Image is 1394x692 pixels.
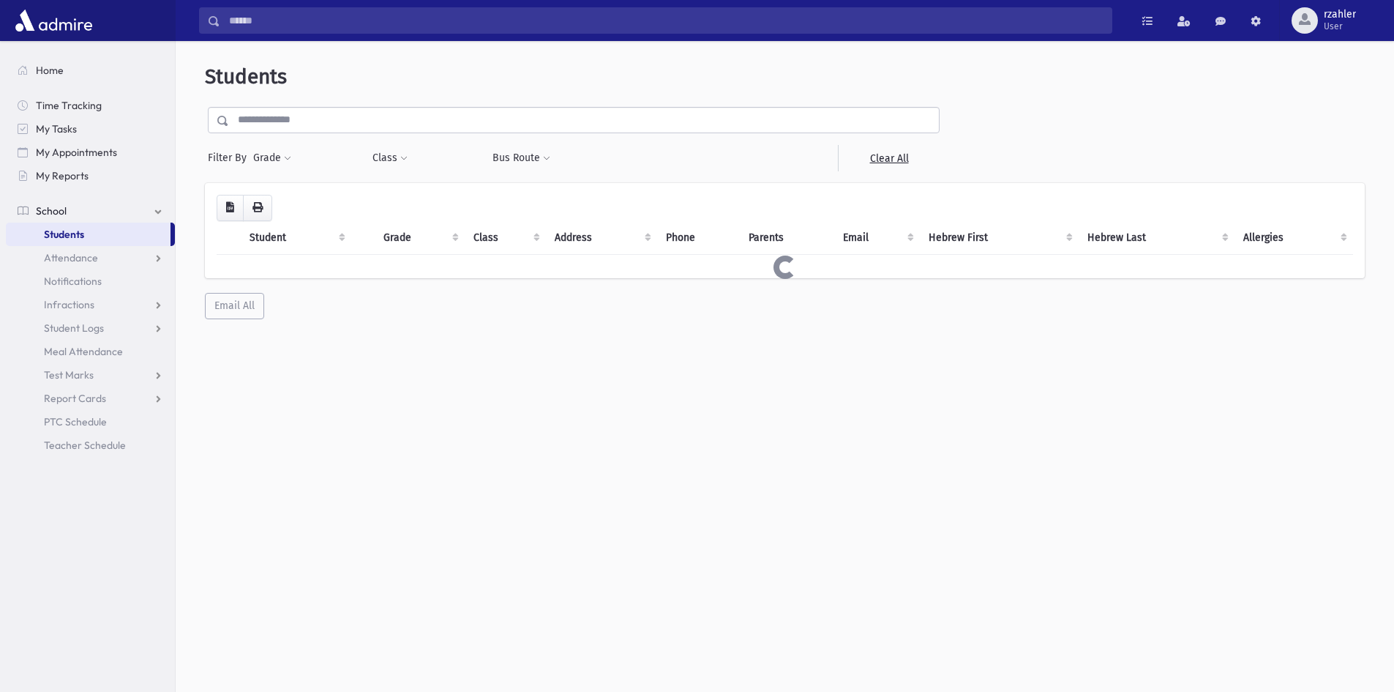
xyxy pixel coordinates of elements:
[243,195,272,221] button: Print
[920,221,1078,255] th: Hebrew First
[6,434,175,457] a: Teacher Schedule
[36,99,102,112] span: Time Tracking
[6,94,175,117] a: Time Tracking
[492,145,551,171] button: Bus Route
[220,7,1112,34] input: Search
[205,293,264,319] button: Email All
[1234,221,1353,255] th: Allergies
[205,64,287,89] span: Students
[6,246,175,269] a: Attendance
[217,195,244,221] button: CSV
[252,145,292,171] button: Grade
[1324,9,1356,21] span: rzahler
[36,122,77,135] span: My Tasks
[44,439,126,452] span: Teacher Schedule
[465,221,547,255] th: Class
[6,269,175,293] a: Notifications
[36,64,64,77] span: Home
[740,221,834,255] th: Parents
[44,345,123,358] span: Meal Attendance
[1324,21,1356,32] span: User
[6,164,175,187] a: My Reports
[44,251,98,264] span: Attendance
[208,150,252,165] span: Filter By
[6,117,175,141] a: My Tasks
[44,298,94,311] span: Infractions
[241,221,351,255] th: Student
[372,145,408,171] button: Class
[44,275,102,288] span: Notifications
[44,368,94,382] span: Test Marks
[6,293,175,316] a: Infractions
[36,146,117,159] span: My Appointments
[375,221,464,255] th: Grade
[6,59,175,82] a: Home
[36,169,89,182] span: My Reports
[6,387,175,410] a: Report Cards
[6,223,170,246] a: Students
[6,316,175,340] a: Student Logs
[6,340,175,363] a: Meal Attendance
[44,415,107,428] span: PTC Schedule
[834,221,920,255] th: Email
[838,145,940,171] a: Clear All
[6,141,175,164] a: My Appointments
[44,321,104,335] span: Student Logs
[36,204,67,217] span: School
[6,410,175,434] a: PTC Schedule
[6,363,175,387] a: Test Marks
[657,221,740,255] th: Phone
[546,221,657,255] th: Address
[12,6,96,35] img: AdmirePro
[1079,221,1235,255] th: Hebrew Last
[6,199,175,223] a: School
[44,228,84,241] span: Students
[44,392,106,405] span: Report Cards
